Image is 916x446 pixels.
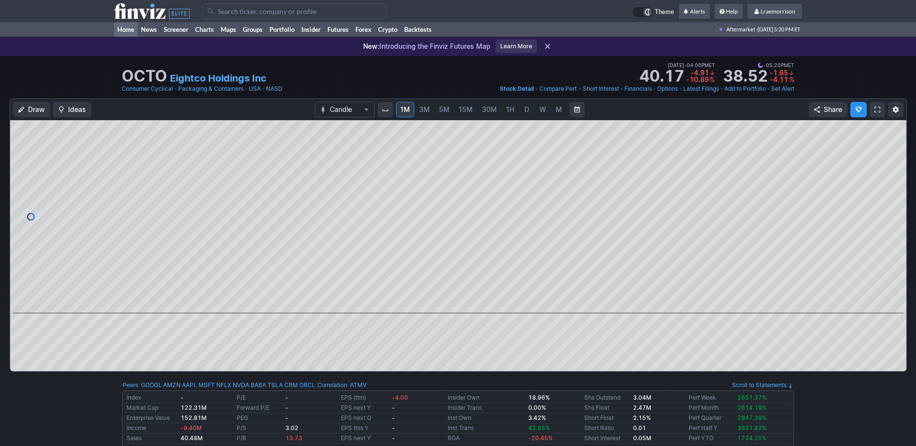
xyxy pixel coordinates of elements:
[350,380,366,390] a: ATMV
[235,433,283,444] td: P/B
[339,403,390,413] td: EPS next Y
[217,22,240,37] a: Maps
[584,434,620,442] a: Short Interest
[495,40,537,53] a: Learn More
[687,403,735,413] td: Perf Month
[569,102,585,117] button: Range
[181,404,207,411] b: 122.31M
[687,413,735,423] td: Perf Quarter
[535,102,550,117] a: W
[324,22,352,37] a: Futures
[770,69,788,77] span: -1.65
[446,423,526,433] td: Inst Trans
[683,85,719,92] span: Latest Filings
[181,394,183,401] b: -
[709,75,715,84] span: %
[684,61,687,70] span: •
[584,424,614,432] a: Short Ratio
[216,380,231,390] a: NFLX
[330,105,360,114] span: Candle
[339,393,390,403] td: EPS (ttm)
[244,84,248,94] span: •
[737,424,767,432] span: 3551.82%
[181,424,202,432] span: -9.40M
[178,84,243,94] a: Packaging & Containers
[285,414,288,421] b: -
[528,414,546,421] b: 3.42%
[686,75,709,84] span: -10.89
[720,84,723,94] span: •
[122,69,167,84] h1: OCTO
[235,423,283,433] td: P/S
[315,380,366,390] div: | :
[459,105,473,113] span: 15M
[633,394,651,401] b: 3.04M
[633,414,651,421] a: 2.15%
[446,413,526,423] td: Inst Own
[528,434,553,442] span: -20.45%
[192,22,217,37] a: Charts
[160,22,192,37] a: Screener
[446,433,526,444] td: ROA
[446,403,526,413] td: Insider Trans
[375,22,401,37] a: Crypto
[339,433,390,444] td: EPS next Y
[737,394,767,401] span: 2651.37%
[240,22,266,37] a: Groups
[583,84,619,94] a: Short Interest
[633,404,651,411] b: 2.47M
[539,105,546,113] span: W
[633,434,651,442] a: 0.05M
[668,61,715,70] span: [DATE] 04:00PM ET
[298,22,324,37] a: Insider
[524,105,529,113] span: D
[809,102,847,117] button: Share
[396,102,414,117] a: 1M
[789,75,794,84] span: %
[691,69,709,77] span: -4.91
[392,414,395,421] b: -
[482,105,497,113] span: 30M
[732,381,793,389] a: Scroll to Statements
[363,42,380,50] span: New:
[519,102,535,117] a: D
[683,84,719,94] a: Latest Filings
[620,84,623,94] span: •
[478,102,501,117] a: 30M
[181,434,203,442] b: 40.48M
[125,403,179,413] td: Market Cap
[435,102,454,117] a: 5M
[235,393,283,403] td: P/E
[266,84,282,94] a: NASD
[500,85,534,92] span: Stock Detail
[415,102,434,117] a: 3M
[125,423,179,433] td: Income
[737,404,767,411] span: 2614.19%
[528,424,550,432] span: 42.95%
[339,413,390,423] td: EPS next Q
[203,3,386,19] input: Search
[235,403,283,413] td: Forward P/E
[687,393,735,403] td: Perf Week
[888,102,903,117] button: Chart Settings
[679,84,682,94] span: •
[392,394,408,401] span: -4.00
[870,102,885,117] a: Fullscreen
[758,22,800,37] span: [DATE] 5:20 PM ET
[125,433,179,444] td: Sales
[53,102,91,117] button: Ideas
[182,380,197,390] a: AAPL
[315,102,375,117] button: Chart Type
[285,404,288,411] b: -
[125,393,179,403] td: Index
[687,433,735,444] td: Perf YTD
[633,7,674,17] a: Theme
[401,22,435,37] a: Backtests
[850,102,867,117] button: Explore new features
[251,380,266,390] a: BABA
[528,404,546,411] b: 0.00%
[114,22,138,37] a: Home
[539,85,578,92] span: Compare Perf.
[758,61,794,70] span: 05:20PM ET
[724,84,766,94] a: Add to Portfolio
